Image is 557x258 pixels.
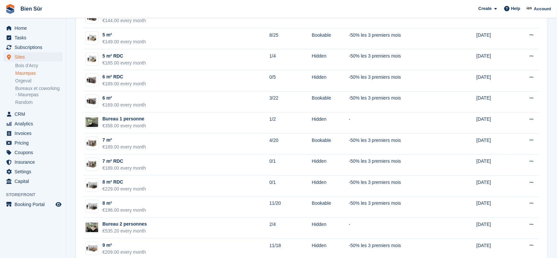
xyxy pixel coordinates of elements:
td: [DATE] [476,28,513,49]
td: 2/4 [269,218,312,239]
a: menu [3,157,62,167]
span: Booking Portal [15,200,54,209]
img: stora-icon-8386f47178a22dfd0bd8f6a31ec36ba5ce8667c1dd55bd0f319d3a0aa187defe.svg [5,4,15,14]
td: [DATE] [476,175,513,196]
div: 5 m² [102,31,146,38]
div: €209.00 every month [102,249,146,256]
td: Hidden [312,175,349,196]
a: menu [3,33,62,42]
div: €169.00 every month [102,102,146,108]
td: [DATE] [476,218,513,239]
div: €165.00 every month [102,60,146,66]
td: -50% les 3 premiers mois [349,196,449,218]
a: menu [3,177,62,186]
td: [DATE] [476,91,513,112]
div: €196.00 every month [102,207,146,214]
td: [DATE] [476,70,513,91]
div: €229.00 every month [102,186,146,193]
span: Insurance [15,157,54,167]
a: menu [3,23,62,33]
a: menu [3,119,62,128]
img: box-10m2.jpg [86,244,98,253]
div: 9 m² [102,242,146,249]
div: €535.20 every month [102,228,147,235]
span: Settings [15,167,54,176]
a: Bureaux et coworking - Maurepas [15,85,62,98]
a: menu [3,109,62,119]
span: Sites [15,52,54,62]
div: €189.00 every month [102,144,146,150]
a: Orgeval [15,78,62,84]
a: Preview store [55,200,62,208]
td: [DATE] [476,49,513,70]
img: box-7m2.jpg [86,159,98,169]
td: - [349,218,449,239]
td: 3/22 [269,91,312,112]
td: [DATE] [476,154,513,176]
td: 0/1 [269,175,312,196]
td: 0/1 [269,154,312,176]
img: IMG_3629.JPG [86,223,98,232]
a: menu [3,129,62,138]
img: box-8m2.jpg [86,202,98,211]
a: menu [3,167,62,176]
div: 7 m² [102,137,146,144]
div: 8 m² [102,200,146,207]
td: -50% les 3 premiers mois [349,154,449,176]
a: menu [3,148,62,157]
a: Bois d'Arcy [15,63,62,69]
td: Bookable [312,28,349,49]
td: 1/2 [269,112,312,134]
td: -50% les 3 premiers mois [349,70,449,91]
td: Hidden [312,49,349,70]
span: Help [511,5,520,12]
td: 1/4 [269,49,312,70]
a: Random [15,99,62,106]
span: Home [15,23,54,33]
img: box-6m2.jpg [86,75,98,85]
td: [DATE] [476,133,513,154]
span: Tasks [15,33,54,42]
span: Coupons [15,148,54,157]
td: 0/5 [269,70,312,91]
td: -50% les 3 premiers mois [349,28,449,49]
td: 11/20 [269,196,312,218]
span: Capital [15,177,54,186]
td: Hidden [312,154,349,176]
td: -50% les 3 premiers mois [349,175,449,196]
img: box-5m2.jpg [86,33,98,43]
a: menu [3,138,62,148]
span: Subscriptions [15,43,54,52]
td: 8/25 [269,28,312,49]
span: Analytics [15,119,54,128]
div: 8 m² RDC [102,179,146,186]
td: Hidden [312,218,349,239]
img: IMG_3619.JPG [86,117,98,127]
td: - [349,112,449,134]
span: CRM [15,109,54,119]
span: Storefront [6,192,66,198]
a: Maurepas [15,70,62,76]
td: -50% les 3 premiers mois [349,91,449,112]
span: Invoices [15,129,54,138]
img: box-8m2.jpg [86,181,98,190]
td: 4/20 [269,133,312,154]
a: menu [3,200,62,209]
div: 7 m² RDC [102,158,146,165]
a: Bien Sûr [18,3,45,14]
td: Bookable [312,91,349,112]
a: menu [3,43,62,52]
span: Account [534,6,551,12]
div: Bureau 1 personne [102,115,146,122]
div: €358.00 every month [102,122,146,129]
div: Bureau 2 personnes [102,221,147,228]
td: -50% les 3 premiers mois [349,49,449,70]
span: Pricing [15,138,54,148]
div: 6 m² [102,95,146,102]
td: Bookable [312,196,349,218]
div: €149.00 every month [102,38,146,45]
img: box-6m2.jpg [86,97,98,106]
div: €189.00 every month [102,80,146,87]
span: Create [478,5,492,12]
div: €144.00 every month [102,17,146,24]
